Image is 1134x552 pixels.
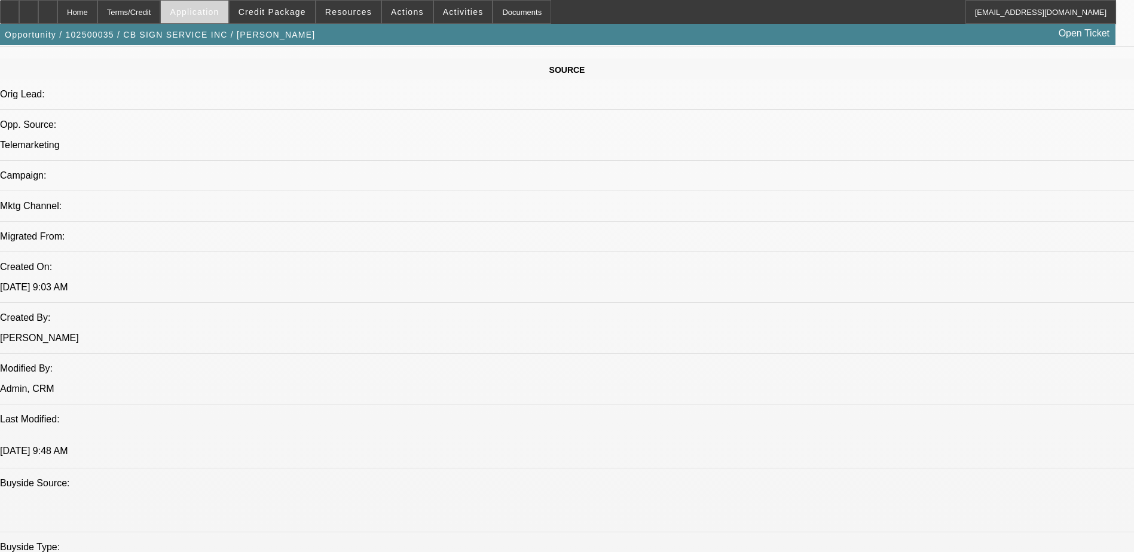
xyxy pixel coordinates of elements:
button: Credit Package [230,1,315,23]
button: Application [161,1,228,23]
span: Application [170,7,219,17]
span: Resources [325,7,372,17]
button: Resources [316,1,381,23]
button: Activities [434,1,493,23]
button: Actions [382,1,433,23]
span: Actions [391,7,424,17]
a: Open Ticket [1054,23,1114,44]
span: SOURCE [549,65,585,75]
span: Opportunity / 102500035 / CB SIGN SERVICE INC / [PERSON_NAME] [5,30,316,39]
span: Credit Package [239,7,306,17]
span: Activities [443,7,484,17]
